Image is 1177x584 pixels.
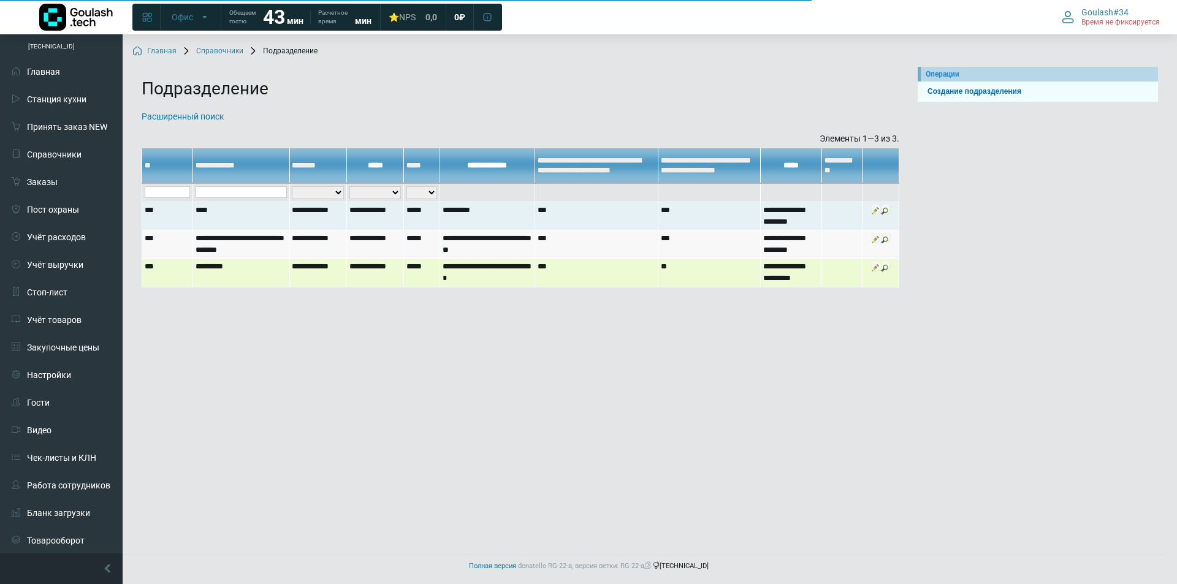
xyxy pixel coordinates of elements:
span: Офис [172,12,193,23]
span: NPS [399,12,416,22]
span: Время не фиксируется [1081,18,1160,28]
a: Справочники [181,47,243,56]
h1: Подразделение [142,78,899,99]
span: 0,0 [425,12,437,23]
a: ⭐NPS 0,0 [381,6,444,28]
span: мин [355,16,371,26]
a: Создание подразделения [923,86,1153,97]
a: 0 ₽ [447,6,473,28]
div: ⭐ [389,12,416,23]
span: Расчетное время [318,9,348,26]
div: Операции [926,69,1153,80]
span: donatello RG-22-a, версия ветки: RG-22-a [518,562,653,570]
span: мин [287,16,303,26]
span: Goulash#34 [1081,7,1129,18]
button: Офис [164,7,217,27]
span: Обещаем гостю [229,9,256,26]
div: Элементы 1—3 из 3. [142,132,899,145]
span: 0 [454,12,459,23]
button: Goulash#34 Время не фиксируется [1054,4,1167,30]
a: Обещаем гостю 43 мин Расчетное время мин [222,6,379,28]
a: Главная [132,47,177,56]
a: Полная версия [469,562,516,570]
span: ₽ [459,12,465,23]
span: Подразделение [248,47,318,56]
a: Расширенный поиск [142,112,224,121]
strong: 43 [263,6,285,29]
img: Логотип компании Goulash.tech [39,4,113,31]
footer: [TECHNICAL_ID] [12,555,1165,578]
